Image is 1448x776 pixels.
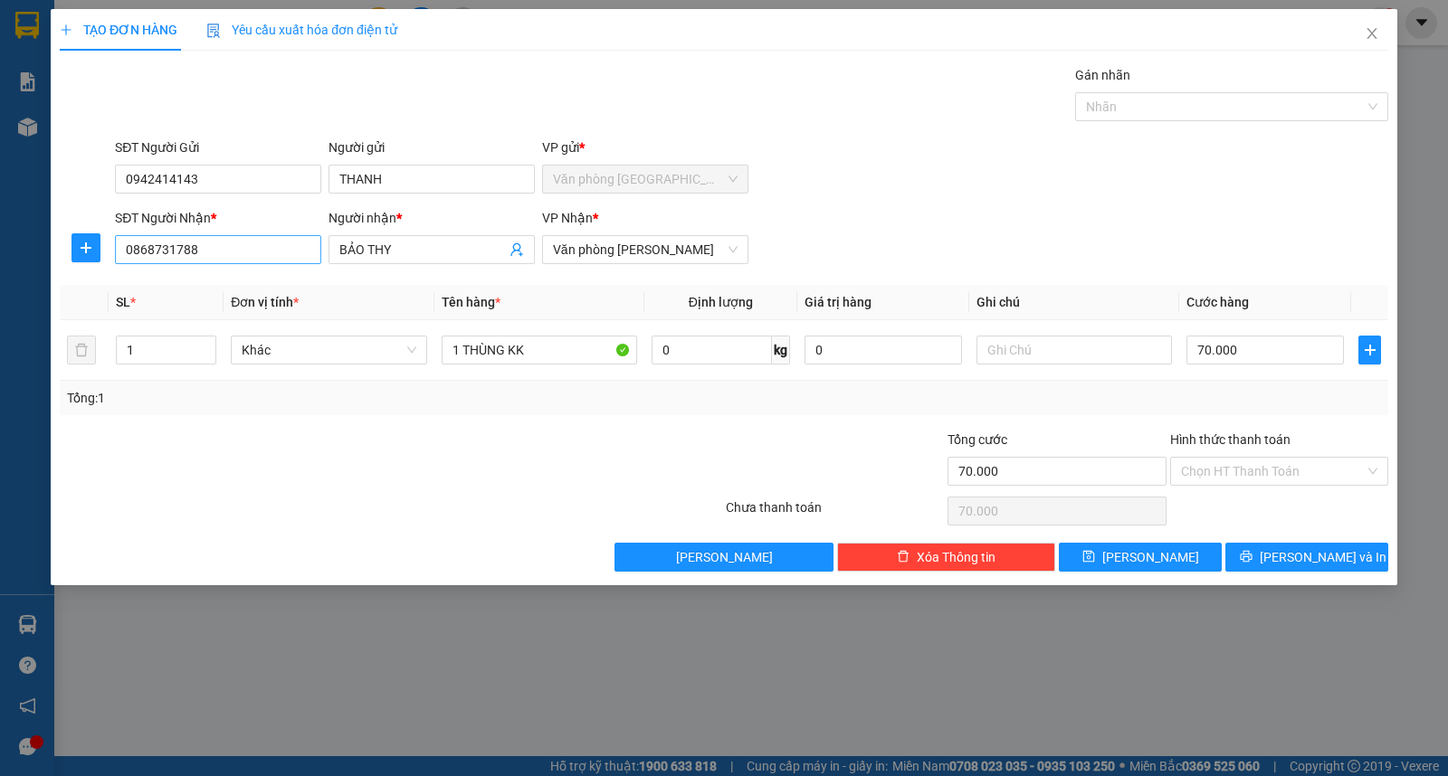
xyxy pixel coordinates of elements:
label: Gán nhãn [1075,68,1130,82]
button: printer[PERSON_NAME] và In [1225,543,1388,572]
span: environment [104,43,119,58]
span: [PERSON_NAME] và In [1260,547,1386,567]
span: [PERSON_NAME] [1102,547,1199,567]
li: E11, Đường số 8, Khu dân cư Nông [GEOGRAPHIC_DATA], Kv.[GEOGRAPHIC_DATA], [GEOGRAPHIC_DATA] [8,40,345,131]
span: SL [116,295,130,309]
input: 0 [805,336,962,364]
span: TẠO ĐƠN HÀNG [60,23,177,37]
button: plus [71,233,100,262]
div: Người nhận [329,208,535,228]
span: Cước hàng [1186,295,1249,309]
div: Chưa thanh toán [724,497,946,529]
span: VP Nhận [542,211,593,225]
button: [PERSON_NAME] [614,543,833,572]
span: plus [72,241,100,255]
div: SĐT Người Nhận [115,208,321,228]
span: printer [1240,550,1253,564]
span: Văn phòng Vũ Linh [553,236,738,263]
div: Người gửi [329,137,535,157]
span: Khác [242,336,415,364]
span: Xóa Thông tin [917,547,995,567]
div: Tổng: 1 [67,388,560,408]
button: Close [1347,9,1397,60]
li: 1900 8181 [8,130,345,153]
span: user-add [510,242,524,257]
span: save [1082,550,1095,564]
span: delete [897,550,910,564]
div: SĐT Người Gửi [115,137,321,157]
input: VD: Bàn, Ghế [442,336,637,364]
label: Hình thức thanh toán [1170,432,1291,447]
span: plus [60,24,72,36]
button: deleteXóa Thông tin [837,543,1055,572]
span: Tổng cước [948,432,1007,447]
span: Giá trị hàng [805,295,872,309]
b: [PERSON_NAME] [104,12,256,34]
button: delete [67,336,96,364]
input: Ghi Chú [976,336,1172,364]
span: Định lượng [689,295,753,309]
span: kg [772,336,790,364]
span: Tên hàng [442,295,500,309]
span: Văn phòng Kiên Giang [553,166,738,193]
img: icon [206,24,221,38]
span: [PERSON_NAME] [676,547,773,567]
th: Ghi chú [969,285,1179,320]
div: VP gửi [542,137,748,157]
button: save[PERSON_NAME] [1059,543,1222,572]
span: plus [1359,343,1380,357]
span: Yêu cầu xuất hóa đơn điện tử [206,23,397,37]
button: plus [1358,336,1381,364]
span: Đơn vị tính [231,295,299,309]
img: logo.jpg [8,8,99,99]
span: phone [8,134,23,148]
span: close [1365,26,1379,41]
